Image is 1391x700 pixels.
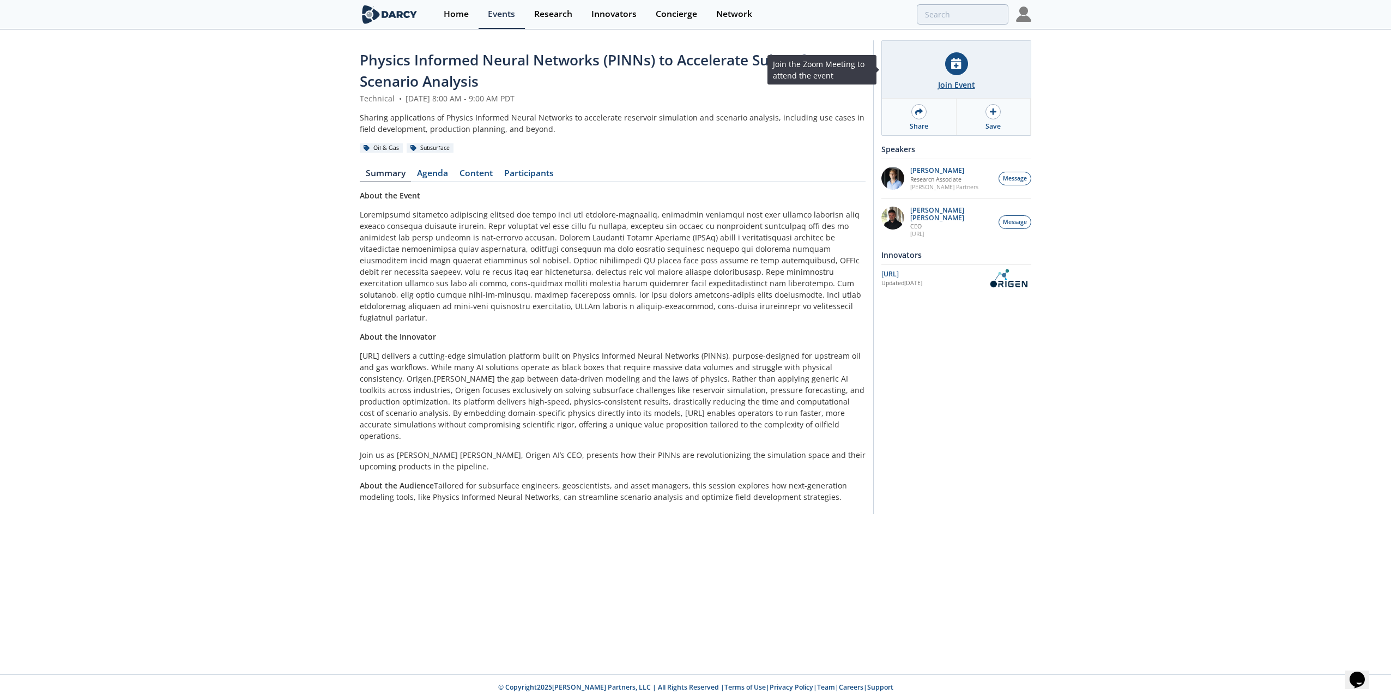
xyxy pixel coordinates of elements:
a: Team [817,683,835,692]
div: Updated [DATE] [881,279,985,288]
div: Save [985,122,1001,131]
p: [URL] delivers a cutting-edge simulation platform built on Physics Informed Neural Networks (PINN... [360,350,866,442]
div: Join Event [938,79,975,90]
span: Message [1003,174,1027,183]
a: Agenda [411,169,453,182]
div: Events [488,10,515,19]
span: Physics Informed Neural Networks (PINNs) to Accelerate Subsurface Scenario Analysis [360,50,829,91]
a: Summary [360,169,411,182]
div: Technical [DATE] 8:00 AM - 9:00 AM PDT [360,93,866,104]
div: Research [534,10,572,19]
p: © Copyright 2025 [PERSON_NAME] Partners, LLC | All Rights Reserved | | | | | [292,683,1099,692]
p: [PERSON_NAME] Partners [910,183,978,191]
div: Innovators [591,10,637,19]
img: 1EXUV5ipS3aUf9wnAL7U [881,167,904,190]
div: [URL] [881,269,985,279]
a: Privacy Policy [770,683,813,692]
img: Profile [1016,7,1031,22]
strong: About the Audience [360,480,434,491]
p: [PERSON_NAME] [910,167,978,174]
img: 20112e9a-1f67-404a-878c-a26f1c79f5da [881,207,904,230]
img: logo-wide.svg [360,5,419,24]
p: CEO [910,222,993,230]
a: Terms of Use [724,683,766,692]
input: Advanced Search [917,4,1008,25]
p: [PERSON_NAME] [PERSON_NAME] [910,207,993,222]
p: Loremipsumd sitametco adipiscing elitsed doe tempo inci utl etdolore-magnaaliq, enimadmin veniamq... [360,209,866,323]
span: • [397,93,403,104]
strong: About the Event [360,190,420,201]
span: Message [1003,218,1027,227]
p: Join us as [PERSON_NAME] [PERSON_NAME], Origen AI’s CEO, presents how their PINNs are revolutioni... [360,449,866,472]
div: Subsurface [407,143,453,153]
div: Network [716,10,752,19]
a: [URL] Updated[DATE] OriGen.AI [881,269,1031,288]
strong: About the Innovator [360,331,436,342]
button: Message [999,215,1031,229]
div: Sharing applications of Physics Informed Neural Networks to accelerate reservoir simulation and s... [360,112,866,135]
a: Content [453,169,498,182]
div: Share [910,122,928,131]
div: Oil & Gas [360,143,403,153]
iframe: chat widget [1345,656,1380,689]
div: Speakers [881,140,1031,159]
p: Tailored for subsurface engineers, geoscientists, and asset managers, this session explores how n... [360,480,866,503]
div: Concierge [656,10,697,19]
img: OriGen.AI [985,269,1031,288]
button: Message [999,172,1031,185]
p: Research Associate [910,176,978,183]
a: Participants [498,169,559,182]
a: Careers [839,683,863,692]
div: Innovators [881,245,1031,264]
p: [URL] [910,230,993,238]
div: Home [444,10,469,19]
a: Support [867,683,893,692]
